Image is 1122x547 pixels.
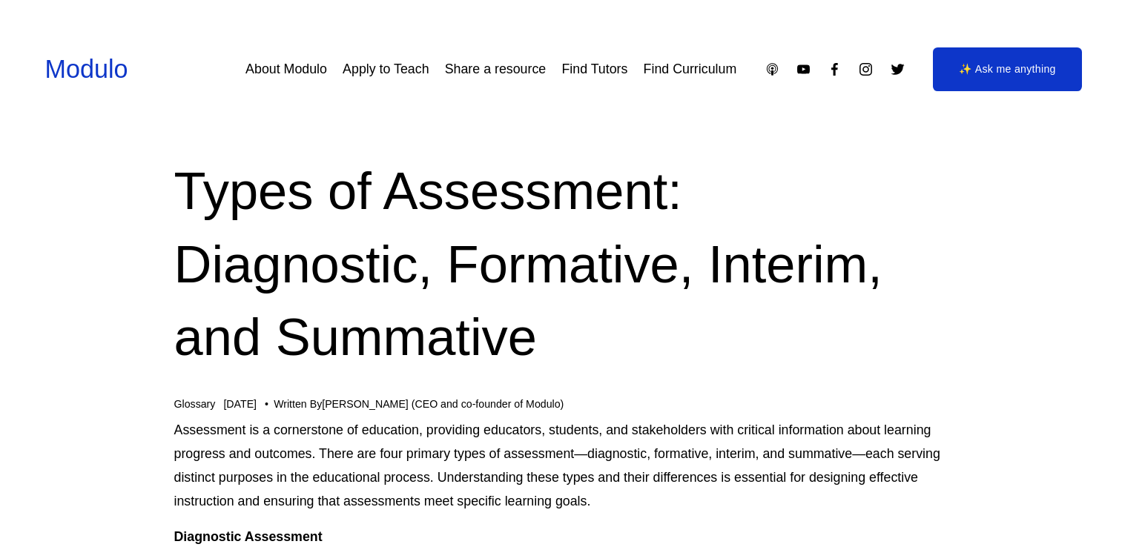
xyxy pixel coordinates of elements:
[561,56,627,83] a: Find Tutors
[45,55,128,83] a: Modulo
[174,155,948,374] h1: Types of Assessment: Diagnostic, Formative, Interim, and Summative
[174,529,323,544] strong: Diagnostic Assessment
[827,62,842,77] a: Facebook
[245,56,327,83] a: About Modulo
[445,56,547,83] a: Share a resource
[343,56,429,83] a: Apply to Teach
[644,56,737,83] a: Find Curriculum
[765,62,780,77] a: Apple Podcasts
[274,398,564,411] div: Written By
[174,418,948,513] p: Assessment is a cornerstone of education, providing educators, students, and stakeholders with cr...
[933,47,1083,92] a: ✨ Ask me anything
[796,62,811,77] a: YouTube
[322,398,564,410] a: [PERSON_NAME] (CEO and co-founder of Modulo)
[858,62,874,77] a: Instagram
[174,398,216,410] a: Glossary
[223,398,257,410] span: [DATE]
[890,62,905,77] a: Twitter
